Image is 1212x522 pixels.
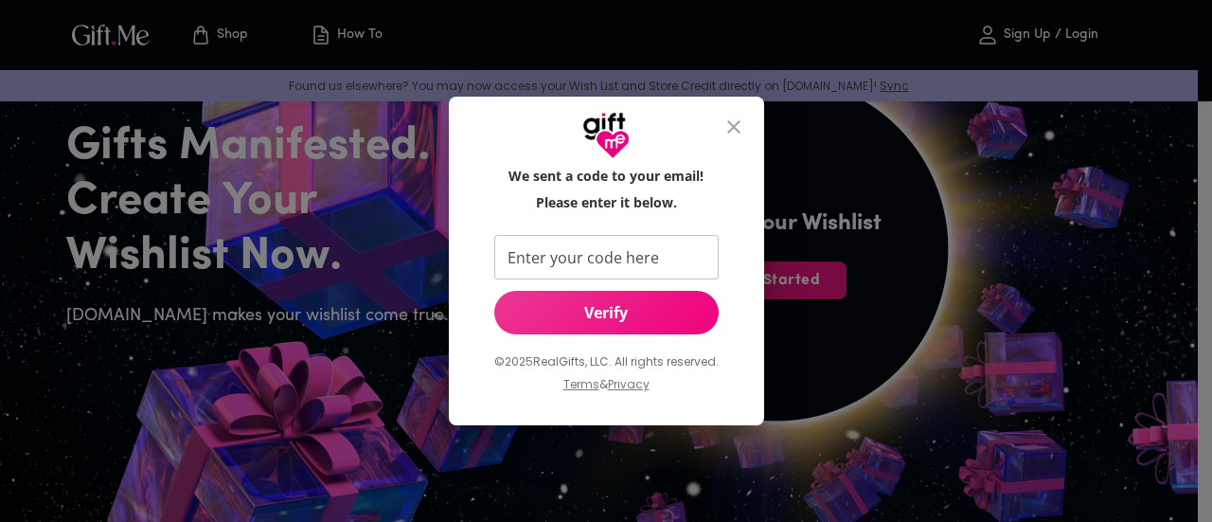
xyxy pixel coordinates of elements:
h6: Please enter it below. [536,193,677,212]
button: close [711,104,757,150]
a: Terms [563,376,599,392]
span: Verify [494,302,719,323]
p: © 2025 RealGifts, LLC. All rights reserved. [494,350,719,374]
img: GiftMe Logo [582,112,630,159]
a: Privacy [608,376,650,392]
p: & [599,374,608,410]
button: Verify [494,291,719,334]
h6: We sent a code to your email! [508,167,704,186]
